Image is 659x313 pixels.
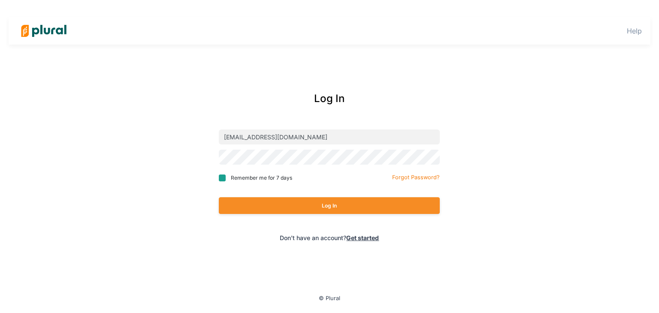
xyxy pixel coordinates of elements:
div: Log In [182,91,477,106]
input: Remember me for 7 days [219,175,226,181]
small: Forgot Password? [392,174,440,181]
input: Email address [219,129,440,144]
div: Don't have an account? [182,233,477,242]
a: Help [627,27,642,35]
small: © Plural [319,295,340,301]
a: Forgot Password? [392,172,440,181]
img: Logo for Plural [14,16,74,46]
span: Remember me for 7 days [231,174,292,182]
button: Log In [219,197,440,214]
a: Get started [346,234,379,241]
